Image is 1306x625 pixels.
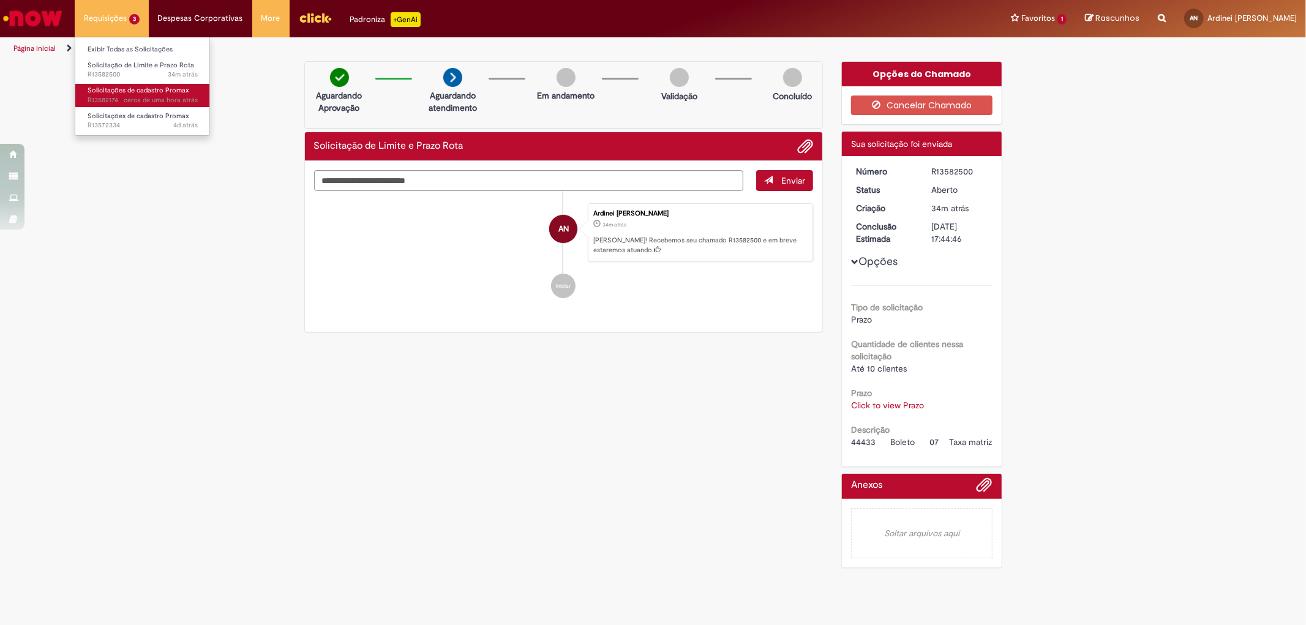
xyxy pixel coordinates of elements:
[549,215,577,243] div: Ardinei Antonio Nogueira
[84,12,127,24] span: Requisições
[847,165,922,178] dt: Número
[842,62,1002,86] div: Opções do Chamado
[931,202,988,214] div: 30/09/2025 15:44:41
[1085,13,1139,24] a: Rascunhos
[847,220,922,245] dt: Conclusão Estimada
[88,121,198,130] span: R13572334
[558,214,569,244] span: AN
[602,221,626,228] time: 30/09/2025 15:44:41
[158,12,243,24] span: Despesas Corporativas
[261,12,280,24] span: More
[1190,14,1198,22] span: AN
[88,95,198,105] span: R13582174
[851,387,872,399] b: Prazo
[129,14,140,24] span: 3
[173,121,198,130] span: 4d atrás
[310,89,369,114] p: Aguardando Aprovação
[350,12,421,27] div: Padroniza
[851,436,992,447] span: 44433 Boleto 07 Taxa matriz
[931,184,988,196] div: Aberto
[661,90,697,102] p: Validação
[602,221,626,228] span: 34m atrás
[537,89,595,102] p: Em andamento
[88,70,198,80] span: R13582500
[314,191,814,311] ul: Histórico de tíquete
[88,86,189,95] span: Solicitações de cadastro Promax
[851,508,993,558] em: Soltar arquivos aqui
[9,37,861,60] ul: Trilhas de página
[75,84,210,107] a: Aberto R13582174 : Solicitações de cadastro Promax
[851,400,924,411] a: Click to view Prazo
[851,363,907,374] span: Até 10 clientes
[168,70,198,79] span: 34m atrás
[851,480,882,491] h2: Anexos
[75,37,210,136] ul: Requisições
[851,95,993,115] button: Cancelar Chamado
[173,121,198,130] time: 26/09/2025 20:08:21
[1,6,64,31] img: ServiceNow
[1021,12,1055,24] span: Favoritos
[391,12,421,27] p: +GenAi
[931,220,988,245] div: [DATE] 17:44:46
[75,110,210,132] a: Aberto R13572334 : Solicitações de cadastro Promax
[423,89,482,114] p: Aguardando atendimento
[847,202,922,214] dt: Criação
[314,170,744,191] textarea: Digite sua mensagem aqui...
[593,210,806,217] div: Ardinei [PERSON_NAME]
[847,184,922,196] dt: Status
[851,138,952,149] span: Sua solicitação foi enviada
[851,339,963,362] b: Quantidade de clientes nessa solicitação
[1095,12,1139,24] span: Rascunhos
[1057,14,1067,24] span: 1
[851,424,890,435] b: Descrição
[299,9,332,27] img: click_logo_yellow_360x200.png
[931,203,969,214] time: 30/09/2025 15:44:41
[783,68,802,87] img: img-circle-grey.png
[75,43,210,56] a: Exibir Todas as Solicitações
[931,203,969,214] span: 34m atrás
[756,170,813,191] button: Enviar
[330,68,349,87] img: check-circle-green.png
[781,175,805,186] span: Enviar
[797,138,813,154] button: Adicionar anexos
[168,70,198,79] time: 30/09/2025 15:44:42
[314,203,814,262] li: Ardinei Antonio Nogueira
[773,90,812,102] p: Concluído
[13,43,56,53] a: Página inicial
[124,95,198,105] span: cerca de uma hora atrás
[851,314,872,325] span: Prazo
[851,302,923,313] b: Tipo de solicitação
[1207,13,1297,23] span: Ardinei [PERSON_NAME]
[443,68,462,87] img: arrow-next.png
[670,68,689,87] img: img-circle-grey.png
[931,165,988,178] div: R13582500
[593,236,806,255] p: [PERSON_NAME]! Recebemos seu chamado R13582500 e em breve estaremos atuando.
[557,68,576,87] img: img-circle-grey.png
[88,61,194,70] span: Solicitação de Limite e Prazo Rota
[977,477,993,499] button: Adicionar anexos
[88,111,189,121] span: Solicitações de cadastro Promax
[124,95,198,105] time: 30/09/2025 15:06:17
[75,59,210,81] a: Aberto R13582500 : Solicitação de Limite e Prazo Rota
[314,141,463,152] h2: Solicitação de Limite e Prazo Rota Histórico de tíquete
